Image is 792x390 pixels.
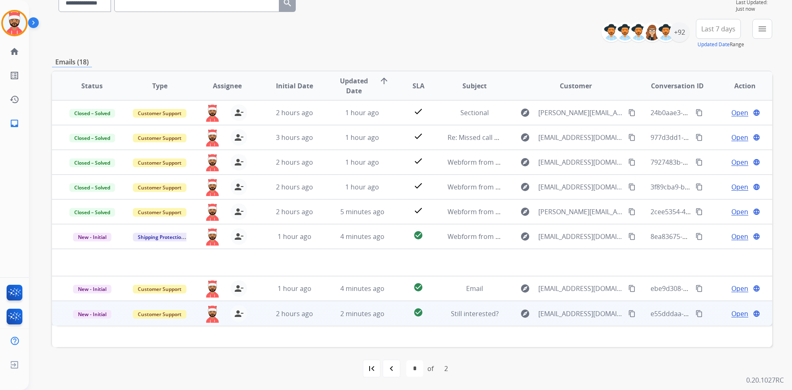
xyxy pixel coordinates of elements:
[9,95,19,104] mat-icon: history
[204,129,221,147] img: agent-avatar
[538,132,623,142] span: [EMAIL_ADDRESS][DOMAIN_NAME]
[204,280,221,298] img: agent-avatar
[413,282,423,292] mat-icon: check_circle
[560,81,592,91] span: Customer
[698,41,730,48] button: Updated Date
[460,108,489,117] span: Sectional
[520,108,530,118] mat-icon: explore
[133,310,186,319] span: Customer Support
[736,6,772,12] span: Just now
[695,310,703,317] mat-icon: content_copy
[462,81,487,91] span: Subject
[448,232,634,241] span: Webform from [EMAIL_ADDRESS][DOMAIN_NAME] on [DATE]
[413,131,423,141] mat-icon: check
[234,284,244,293] mat-icon: person_remove
[695,233,703,240] mat-icon: content_copy
[651,232,772,241] span: 8ea83675-638d-4a89-8f3b-23faf56f4a9b
[448,182,634,191] span: Webform from [EMAIL_ADDRESS][DOMAIN_NAME] on [DATE]
[538,182,623,192] span: [EMAIL_ADDRESS][DOMAIN_NAME]
[651,309,776,318] span: e55dddaa-260d-4289-91ea-2ff011a12371
[753,285,760,292] mat-icon: language
[538,108,623,118] span: [PERSON_NAME][EMAIL_ADDRESS][PERSON_NAME][DOMAIN_NAME]
[340,232,384,241] span: 4 minutes ago
[753,310,760,317] mat-icon: language
[427,364,434,373] div: of
[628,158,636,166] mat-icon: content_copy
[234,132,244,142] mat-icon: person_remove
[413,156,423,166] mat-icon: check
[438,360,455,377] div: 2
[204,228,221,246] img: agent-avatar
[628,183,636,191] mat-icon: content_copy
[520,232,530,241] mat-icon: explore
[651,158,778,167] span: 7927483b-a7ab-46d8-aa48-e9be4ef9e7a0
[204,179,221,196] img: agent-avatar
[276,133,313,142] span: 3 hours ago
[731,207,748,217] span: Open
[73,285,111,293] span: New - Initial
[538,309,623,319] span: [EMAIL_ADDRESS][DOMAIN_NAME]
[538,232,623,241] span: [EMAIL_ADDRESS][DOMAIN_NAME]
[413,106,423,116] mat-icon: check
[448,207,737,216] span: Webform from [PERSON_NAME][EMAIL_ADDRESS][PERSON_NAME][DOMAIN_NAME] on [DATE]
[695,134,703,141] mat-icon: content_copy
[669,22,689,42] div: +92
[520,132,530,142] mat-icon: explore
[628,134,636,141] mat-icon: content_copy
[753,109,760,116] mat-icon: language
[340,207,384,216] span: 5 minutes ago
[628,310,636,317] mat-icon: content_copy
[81,81,103,91] span: Status
[538,157,623,167] span: [EMAIL_ADDRESS][DOMAIN_NAME]
[695,109,703,116] mat-icon: content_copy
[276,207,313,216] span: 2 hours ago
[133,208,186,217] span: Customer Support
[757,24,767,34] mat-icon: menu
[133,109,186,118] span: Customer Support
[651,133,778,142] span: 977d3dd1-e37a-44a9-9c5b-263e0cca687d
[746,375,784,385] p: 0.20.1027RC
[234,182,244,192] mat-icon: person_remove
[133,183,186,192] span: Customer Support
[340,309,384,318] span: 2 minutes ago
[448,133,588,142] span: Re: Missed call from Caller [PHONE_NUMBER]
[628,208,636,215] mat-icon: content_copy
[276,158,313,167] span: 2 hours ago
[413,307,423,317] mat-icon: check_circle
[3,12,26,35] img: avatar
[69,134,115,142] span: Closed – Solved
[204,104,221,122] img: agent-avatar
[152,81,167,91] span: Type
[213,81,242,91] span: Assignee
[133,285,186,293] span: Customer Support
[133,158,186,167] span: Customer Support
[345,158,379,167] span: 1 hour ago
[276,182,313,191] span: 2 hours ago
[234,157,244,167] mat-icon: person_remove
[705,71,772,100] th: Action
[276,108,313,117] span: 2 hours ago
[651,207,776,216] span: 2cee5354-4a17-425a-97e1-974e00df0929
[696,19,741,39] button: Last 7 days
[413,230,423,240] mat-icon: check_circle
[753,134,760,141] mat-icon: language
[651,284,776,293] span: ebe9d308-1302-4468-a646-b6f00699c12c
[538,284,623,293] span: [EMAIL_ADDRESS][DOMAIN_NAME]
[69,208,115,217] span: Closed – Solved
[520,157,530,167] mat-icon: explore
[345,133,379,142] span: 1 hour ago
[234,207,244,217] mat-icon: person_remove
[335,76,373,96] span: Updated Date
[753,183,760,191] mat-icon: language
[345,108,379,117] span: 1 hour ago
[628,285,636,292] mat-icon: content_copy
[9,71,19,80] mat-icon: list_alt
[278,232,311,241] span: 1 hour ago
[204,203,221,221] img: agent-avatar
[69,158,115,167] span: Closed – Solved
[367,364,377,373] mat-icon: first_page
[695,183,703,191] mat-icon: content_copy
[234,309,244,319] mat-icon: person_remove
[628,233,636,240] mat-icon: content_copy
[204,305,221,323] img: agent-avatar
